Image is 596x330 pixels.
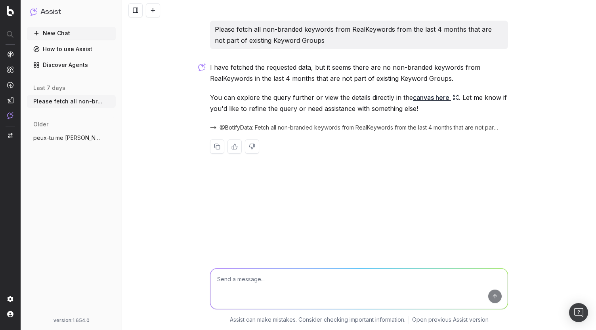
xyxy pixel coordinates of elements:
[27,59,116,71] a: Discover Agents
[7,6,14,16] img: Botify logo
[210,92,508,114] p: You can explore the query further or view the details directly in the . Let me know if you'd like...
[210,124,508,132] button: @BotifyData: Fetch all non-branded keywords from RealKeywords from the last 4 months that are not...
[215,24,503,46] p: Please fetch all non-branded keywords from RealKeywords from the last 4 months that are not part ...
[30,6,113,17] button: Assist
[7,296,13,302] img: Setting
[27,43,116,55] a: How to use Assist
[7,66,13,73] img: Intelligence
[8,133,13,138] img: Switch project
[230,316,405,324] p: Assist can make mistakes. Consider checking important information.
[7,82,13,88] img: Activation
[40,6,61,17] h1: Assist
[412,316,489,324] a: Open previous Assist version
[33,134,103,142] span: peux-tu me [PERSON_NAME] différents keyword
[27,95,116,108] button: Please fetch all non-branded keywords fr
[27,27,116,40] button: New Chat
[7,112,13,119] img: Assist
[220,124,499,132] span: @BotifyData: Fetch all non-branded keywords from RealKeywords from the last 4 months that are not...
[413,92,459,103] a: canvas here
[210,62,508,84] p: I have fetched the requested data, but it seems there are no non-branded keywords from RealKeywor...
[30,317,113,324] div: version: 1.654.0
[27,132,116,144] button: peux-tu me [PERSON_NAME] différents keyword
[569,303,588,322] div: Open Intercom Messenger
[7,51,13,57] img: Analytics
[7,97,13,103] img: Studio
[33,120,48,128] span: older
[30,8,37,15] img: Assist
[33,97,103,105] span: Please fetch all non-branded keywords fr
[33,84,65,92] span: last 7 days
[7,311,13,317] img: My account
[198,63,206,71] img: Botify assist logo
